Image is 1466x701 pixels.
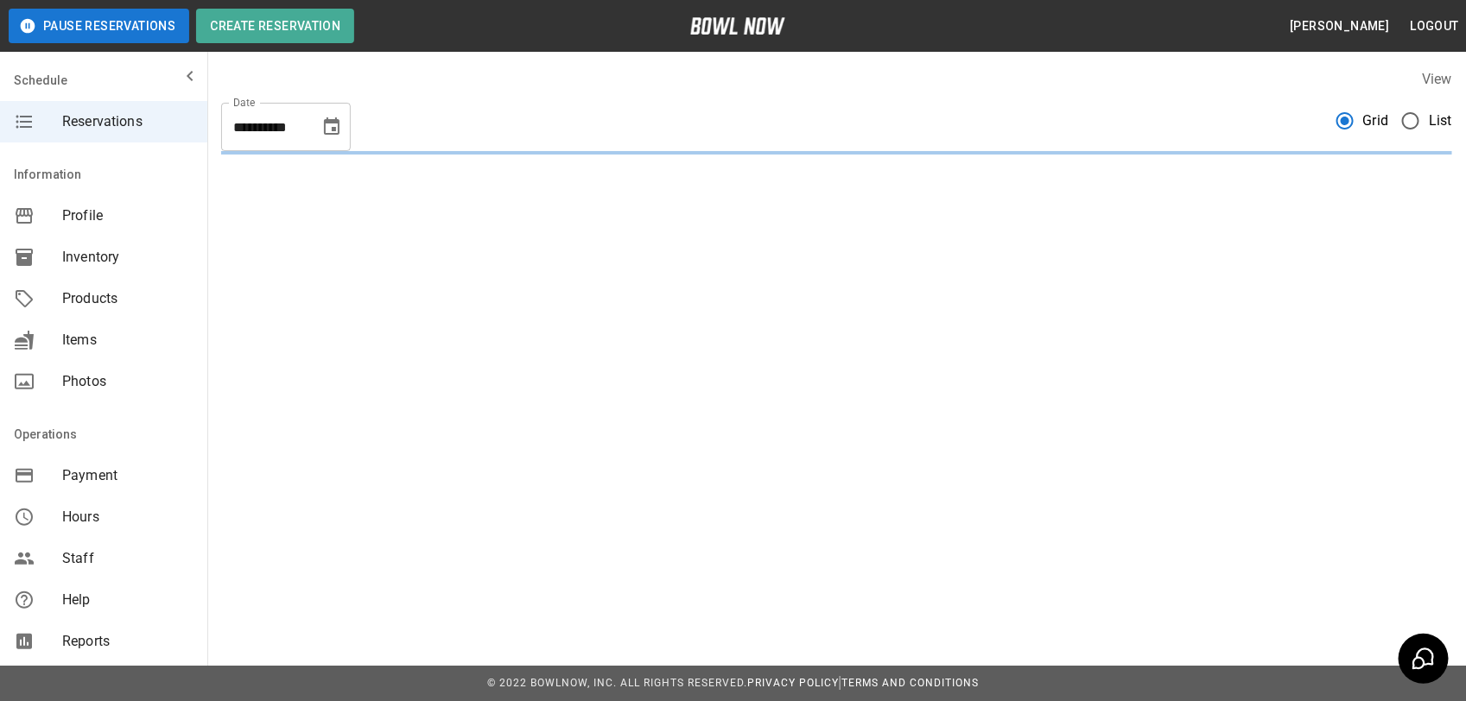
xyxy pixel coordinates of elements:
[62,507,194,527] span: Hours
[62,371,194,392] span: Photos
[747,677,839,689] a: Privacy Policy
[1404,10,1466,42] button: Logout
[62,465,194,486] span: Payment
[62,548,194,569] span: Staff
[62,330,194,350] span: Items
[62,111,194,132] span: Reservations
[314,110,349,144] button: Choose date, selected date is Aug 31, 2025
[487,677,747,689] span: © 2022 BowlNow, Inc. All Rights Reserved.
[690,17,785,35] img: logo
[196,9,354,43] button: Create Reservation
[9,9,189,43] button: Pause Reservations
[1363,111,1389,131] span: Grid
[1429,111,1452,131] span: List
[62,590,194,610] span: Help
[841,677,979,689] a: Terms and Conditions
[1283,10,1396,42] button: [PERSON_NAME]
[1422,71,1452,87] label: View
[62,288,194,309] span: Products
[62,247,194,268] span: Inventory
[62,205,194,226] span: Profile
[62,631,194,652] span: Reports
